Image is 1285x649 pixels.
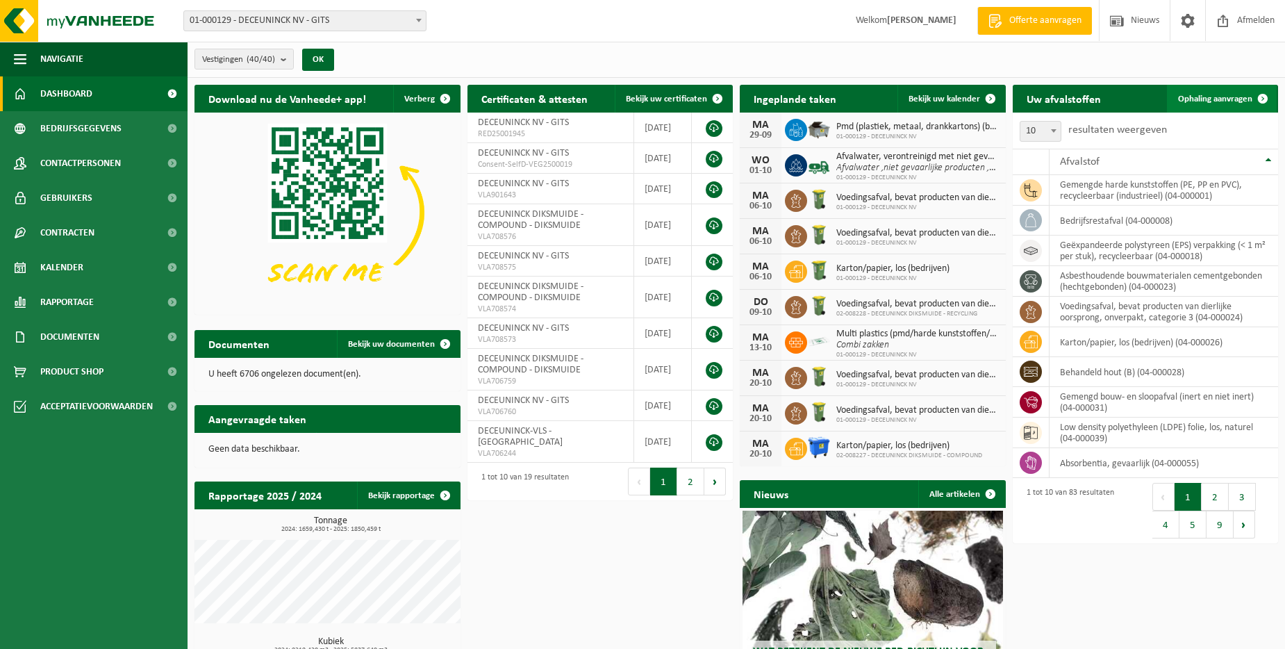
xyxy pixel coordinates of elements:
[1167,85,1277,113] a: Ophaling aanvragen
[836,299,999,310] span: Voedingsafval, bevat producten van dierlijke oorsprong, onverpakt, categorie 3
[478,395,569,406] span: DECEUNINCK NV - GITS
[807,365,831,388] img: WB-0140-HPE-GN-50
[977,7,1092,35] a: Offerte aanvragen
[40,354,103,389] span: Product Shop
[478,323,569,334] span: DECEUNINCK NV - GITS
[836,133,999,141] span: 01-000129 - DECEUNINCK NV
[740,480,802,507] h2: Nieuws
[836,351,999,359] span: 01-000129 - DECEUNINCK NV
[478,354,583,375] span: DECEUNINCK DIKSMUIDE - COMPOUND - DIKSMUIDE
[467,85,602,112] h2: Certificaten & attesten
[836,174,999,182] span: 01-000129 - DECEUNINCK NV
[40,285,94,320] span: Rapportage
[478,117,569,128] span: DECEUNINCK NV - GITS
[40,111,122,146] span: Bedrijfsgegevens
[747,414,774,424] div: 20-10
[807,258,831,282] img: WB-0240-HPE-GN-50
[634,246,692,277] td: [DATE]
[1060,156,1100,167] span: Afvalstof
[836,228,999,239] span: Voedingsafval, bevat producten van dierlijke oorsprong, onverpakt, categorie 3
[747,332,774,343] div: MA
[302,49,334,71] button: OK
[40,42,83,76] span: Navigatie
[807,117,831,140] img: WB-5000-GAL-GY-01
[747,368,774,379] div: MA
[747,297,774,308] div: DO
[1050,236,1279,266] td: geëxpandeerde polystyreen (EPS) verpakking (< 1 m² per stuk), recycleerbaar (04-000018)
[348,340,435,349] span: Bekijk uw documenten
[478,262,623,273] span: VLA708575
[1006,14,1085,28] span: Offerte aanvragen
[183,10,426,31] span: 01-000129 - DECEUNINCK NV - GITS
[184,11,426,31] span: 01-000129 - DECEUNINCK NV - GITS
[747,272,774,282] div: 06-10
[357,482,459,509] a: Bekijk rapportage
[1152,483,1175,511] button: Previous
[836,370,999,381] span: Voedingsafval, bevat producten van dierlijke oorsprong, onverpakt, categorie 3
[836,274,950,283] span: 01-000129 - DECEUNINCK NV
[634,143,692,174] td: [DATE]
[1050,297,1279,327] td: voedingsafval, bevat producten van dierlijke oorsprong, onverpakt, categorie 3 (04-000024)
[478,406,623,418] span: VLA706760
[194,482,335,509] h2: Rapportage 2025 / 2024
[1202,483,1229,511] button: 2
[478,426,563,447] span: DECEUNINCK-VLS - [GEOGRAPHIC_DATA]
[40,181,92,215] span: Gebruikers
[836,441,982,452] span: Karton/papier, los (bedrijven)
[478,179,569,189] span: DECEUNINCK NV - GITS
[40,250,83,285] span: Kalender
[836,405,999,416] span: Voedingsafval, bevat producten van dierlijke oorsprong, onverpakt, categorie 3
[634,204,692,246] td: [DATE]
[478,448,623,459] span: VLA706244
[1020,482,1114,540] div: 1 tot 10 van 83 resultaten
[247,55,275,64] count: (40/40)
[615,85,731,113] a: Bekijk uw certificaten
[1050,418,1279,448] td: low density polyethyleen (LDPE) folie, los, naturel (04-000039)
[836,239,999,247] span: 01-000129 - DECEUNINCK NV
[747,450,774,459] div: 20-10
[747,131,774,140] div: 29-09
[634,174,692,204] td: [DATE]
[194,49,294,69] button: Vestigingen(40/40)
[1020,121,1061,142] span: 10
[1050,206,1279,236] td: bedrijfsrestafval (04-000008)
[40,146,121,181] span: Contactpersonen
[201,516,461,533] h3: Tonnage
[747,403,774,414] div: MA
[337,330,459,358] a: Bekijk uw documenten
[704,468,726,495] button: Next
[747,379,774,388] div: 20-10
[478,129,623,140] span: RED25001945
[201,526,461,533] span: 2024: 1659,430 t - 2025: 1850,459 t
[393,85,459,113] button: Verberg
[807,329,831,353] img: LP-SK-00500-LPE-16
[40,76,92,111] span: Dashboard
[836,263,950,274] span: Karton/papier, los (bedrijven)
[807,400,831,424] img: WB-0140-HPE-GN-50
[836,452,982,460] span: 02-008227 - DECEUNINCK DIKSMUIDE - COMPOUND
[202,49,275,70] span: Vestigingen
[836,340,889,350] i: Combi zakken
[747,343,774,353] div: 13-10
[194,330,283,357] h2: Documenten
[194,113,461,312] img: Download de VHEPlus App
[478,376,623,387] span: VLA706759
[478,209,583,231] span: DECEUNINCK DIKSMUIDE - COMPOUND - DIKSMUIDE
[1175,483,1202,511] button: 1
[677,468,704,495] button: 2
[478,148,569,158] span: DECEUNINCK NV - GITS
[747,202,774,211] div: 06-10
[1050,175,1279,206] td: gemengde harde kunststoffen (PE, PP en PVC), recycleerbaar (industrieel) (04-000001)
[836,310,999,318] span: 02-008228 - DECEUNINCK DIKSMUIDE - RECYCLING
[747,237,774,247] div: 06-10
[807,223,831,247] img: WB-0140-HPE-GN-50
[478,281,583,303] span: DECEUNINCK DIKSMUIDE - COMPOUND - DIKSMUIDE
[1050,327,1279,357] td: karton/papier, los (bedrijven) (04-000026)
[747,166,774,176] div: 01-10
[836,122,999,133] span: Pmd (plastiek, metaal, drankkartons) (bedrijven)
[807,188,831,211] img: WB-0140-HPE-GN-50
[1178,95,1252,104] span: Ophaling aanvragen
[807,294,831,318] img: WB-0140-HPE-GN-50
[807,152,831,176] img: BL-LQ-LV
[1207,511,1234,539] button: 9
